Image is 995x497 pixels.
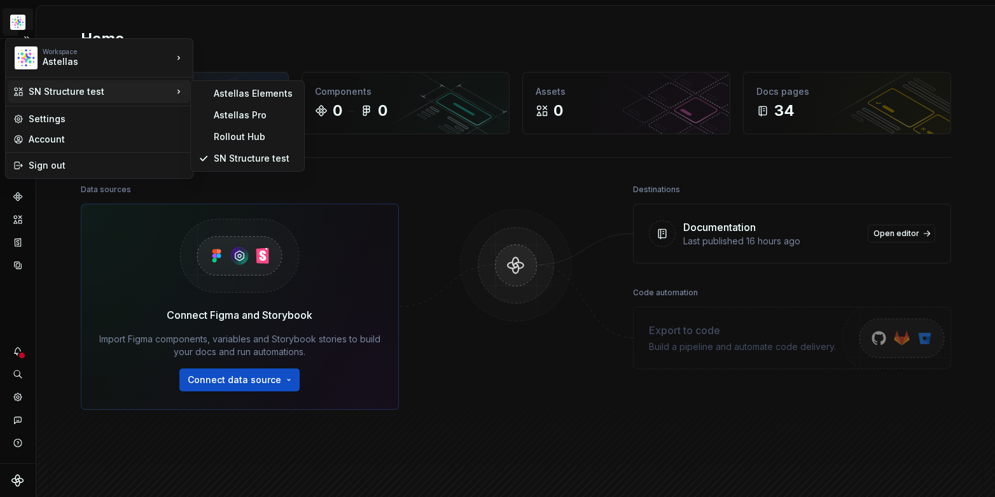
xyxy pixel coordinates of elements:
div: Astellas Pro [214,109,296,122]
div: Rollout Hub [214,130,296,143]
div: SN Structure test [214,152,296,165]
img: b2369ad3-f38c-46c1-b2a2-f2452fdbdcd2.png [15,46,38,69]
div: Astellas [43,55,151,68]
div: Astellas Elements [214,87,296,100]
div: Workspace [43,48,172,55]
div: Sign out [29,159,185,172]
div: Account [29,133,185,146]
div: SN Structure test [29,85,172,98]
div: Settings [29,113,185,125]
